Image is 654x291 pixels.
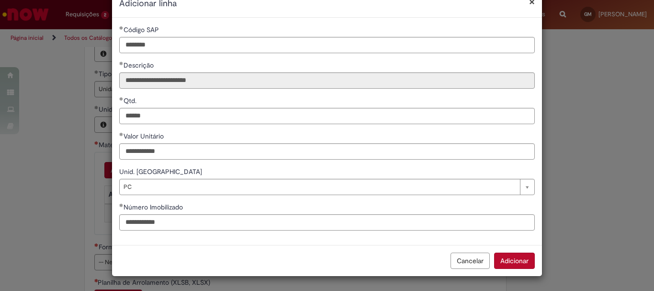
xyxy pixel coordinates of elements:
span: Número Imobilizado [124,203,185,211]
span: Somente leitura - Descrição [124,61,156,70]
span: Obrigatório Preenchido [119,26,124,30]
span: Obrigatório Preenchido [119,61,124,65]
span: Qtd. [124,96,138,105]
span: Código SAP [124,25,161,34]
button: Adicionar [494,253,535,269]
span: Obrigatório Preenchido [119,132,124,136]
span: Obrigatório Preenchido [119,203,124,207]
span: Unid. [GEOGRAPHIC_DATA] [119,167,204,176]
input: Código SAP [119,37,535,53]
label: Somente leitura - Descrição [119,60,156,70]
span: Obrigatório Preenchido [119,97,124,101]
input: Valor Unitário [119,143,535,160]
input: Número Imobilizado [119,214,535,231]
input: Descrição [119,72,535,89]
span: Valor Unitário [124,132,166,140]
button: Cancelar [451,253,490,269]
input: Qtd. [119,108,535,124]
span: PC [124,179,515,195]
